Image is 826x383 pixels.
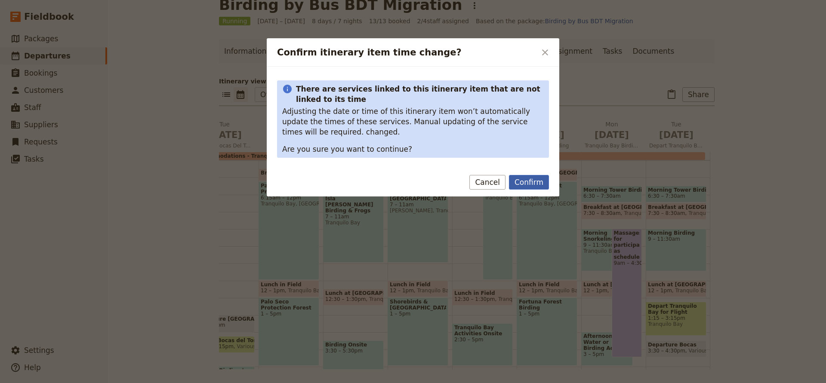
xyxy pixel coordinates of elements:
strong: There are services linked to this itinerary item that are not linked to its time [296,84,544,104]
p: Adjusting the date or time of this itinerary item won’t automatically update the times of these s... [282,106,544,137]
button: Close dialog [538,45,552,60]
button: Cancel [469,175,505,190]
p: Are you sure you want to continue? [282,144,544,154]
button: Confirm [509,175,549,190]
h2: Confirm itinerary item time change? [277,46,536,59]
